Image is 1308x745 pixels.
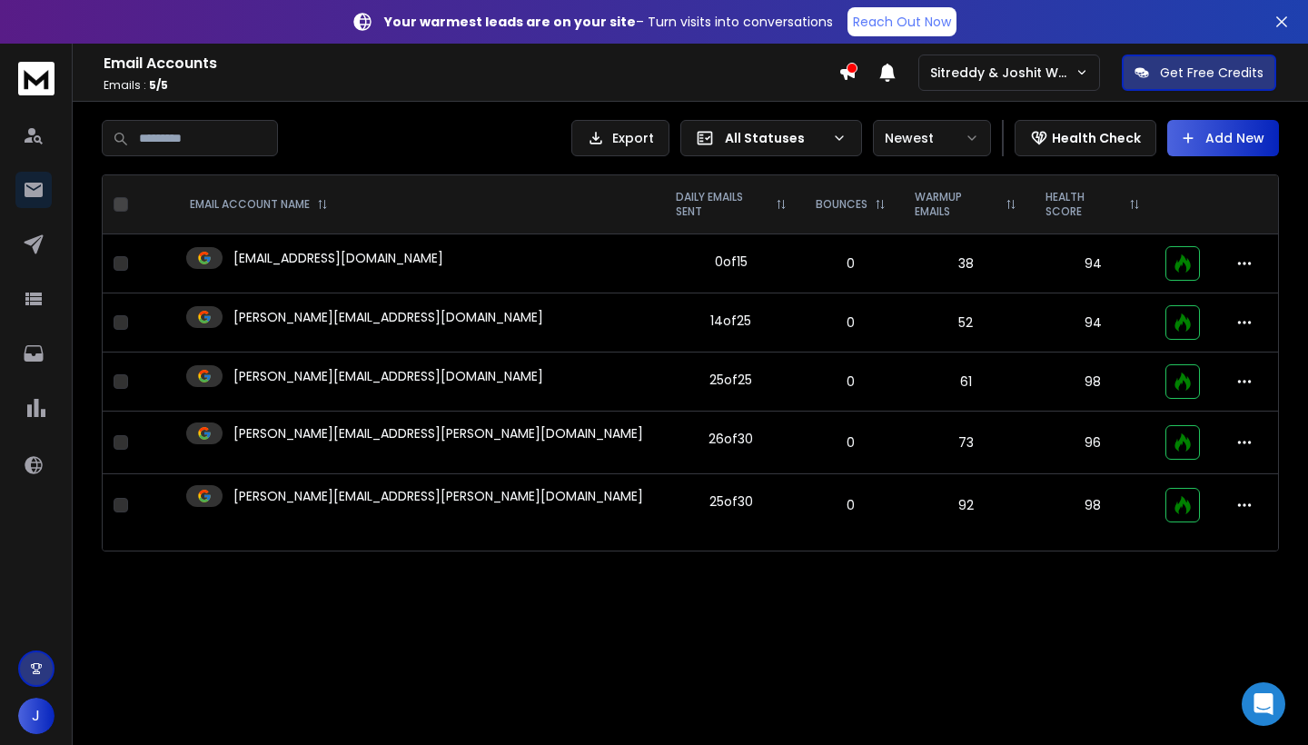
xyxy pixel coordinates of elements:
button: Add New [1167,120,1279,156]
div: 25 of 30 [709,492,753,511]
p: [PERSON_NAME][EMAIL_ADDRESS][PERSON_NAME][DOMAIN_NAME] [233,424,643,442]
p: – Turn visits into conversations [384,13,833,31]
p: 0 [812,254,889,273]
p: [PERSON_NAME][EMAIL_ADDRESS][PERSON_NAME][DOMAIN_NAME] [233,487,643,505]
div: 0 of 15 [715,253,748,271]
td: 94 [1031,293,1154,353]
td: 38 [900,234,1031,293]
td: 73 [900,412,1031,474]
td: 98 [1031,353,1154,412]
span: 5 / 5 [149,77,168,93]
p: 0 [812,372,889,391]
div: EMAIL ACCOUNT NAME [190,197,328,212]
p: Health Check [1052,129,1141,147]
button: Export [571,120,669,156]
td: 94 [1031,234,1154,293]
td: 96 [1031,412,1154,474]
p: Sitreddy & Joshit Workspace [930,64,1075,82]
div: 14 of 25 [710,312,751,330]
p: Reach Out Now [853,13,951,31]
p: 0 [812,313,889,332]
p: All Statuses [725,129,825,147]
td: 98 [1031,474,1154,537]
p: Emails : [104,78,838,93]
p: HEALTH SCORE [1045,190,1122,219]
td: 61 [900,353,1031,412]
strong: Your warmest leads are on your site [384,13,636,31]
p: [EMAIL_ADDRESS][DOMAIN_NAME] [233,249,443,267]
td: 52 [900,293,1031,353]
img: logo [18,62,54,95]
td: 92 [900,474,1031,537]
p: DAILY EMAILS SENT [676,190,769,219]
p: 0 [812,496,889,514]
a: Reach Out Now [847,7,956,36]
p: Get Free Credits [1160,64,1263,82]
p: 0 [812,433,889,452]
button: J [18,698,54,734]
p: BOUNCES [816,197,867,212]
div: 26 of 30 [708,430,753,448]
button: Health Check [1015,120,1156,156]
h1: Email Accounts [104,53,838,74]
button: Get Free Credits [1122,55,1276,91]
div: 25 of 25 [709,371,752,389]
p: [PERSON_NAME][EMAIL_ADDRESS][DOMAIN_NAME] [233,367,543,385]
p: [PERSON_NAME][EMAIL_ADDRESS][DOMAIN_NAME] [233,308,543,326]
div: Open Intercom Messenger [1242,682,1285,726]
button: Newest [873,120,991,156]
p: WARMUP EMAILS [915,190,998,219]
